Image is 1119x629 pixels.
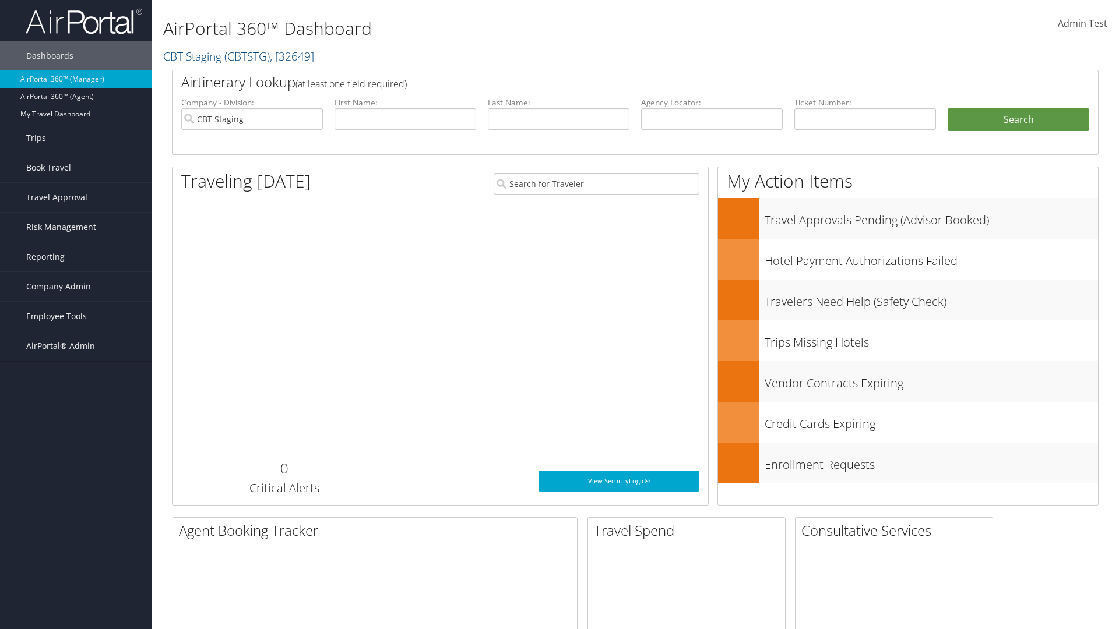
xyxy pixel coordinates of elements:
label: First Name: [335,97,476,108]
span: Admin Test [1058,17,1107,30]
span: AirPortal® Admin [26,331,95,361]
a: Travel Approvals Pending (Advisor Booked) [718,198,1098,239]
h2: 0 [181,458,387,478]
span: Company Admin [26,272,91,301]
a: Admin Test [1058,6,1107,42]
a: Travelers Need Help (Safety Check) [718,280,1098,320]
label: Ticket Number: [794,97,936,108]
h2: Travel Spend [594,521,785,540]
h3: Enrollment Requests [765,451,1098,473]
span: Employee Tools [26,302,87,331]
h3: Hotel Payment Authorizations Failed [765,247,1098,269]
span: Dashboards [26,41,73,70]
span: Reporting [26,242,65,271]
h1: AirPortal 360™ Dashboard [163,16,793,41]
span: (at least one field required) [295,77,407,90]
h1: Traveling [DATE] [181,169,311,193]
h3: Travel Approvals Pending (Advisor Booked) [765,206,1098,228]
h3: Travelers Need Help (Safety Check) [765,288,1098,310]
a: View SecurityLogic® [539,471,699,492]
h1: My Action Items [718,169,1098,193]
span: Book Travel [26,153,71,182]
h3: Vendor Contracts Expiring [765,369,1098,391]
label: Last Name: [488,97,629,108]
input: Search for Traveler [494,173,699,195]
a: Credit Cards Expiring [718,402,1098,443]
span: Travel Approval [26,183,87,212]
a: Enrollment Requests [718,443,1098,483]
a: CBT Staging [163,48,314,64]
h3: Credit Cards Expiring [765,410,1098,432]
button: Search [948,108,1089,132]
a: Hotel Payment Authorizations Failed [718,239,1098,280]
h2: Airtinerary Lookup [181,72,1012,92]
a: Vendor Contracts Expiring [718,361,1098,402]
span: , [ 32649 ] [270,48,314,64]
h2: Consultative Services [801,521,993,540]
img: airportal-logo.png [26,8,142,35]
h3: Trips Missing Hotels [765,328,1098,351]
label: Company - Division: [181,97,323,108]
span: Risk Management [26,213,96,242]
h3: Critical Alerts [181,480,387,496]
span: Trips [26,123,46,153]
label: Agency Locator: [641,97,783,108]
a: Trips Missing Hotels [718,320,1098,361]
h2: Agent Booking Tracker [179,521,577,540]
span: ( CBTSTG ) [224,48,270,64]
